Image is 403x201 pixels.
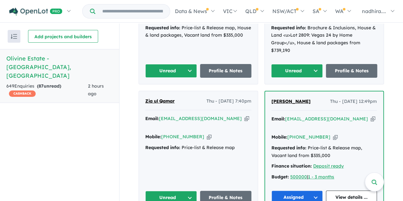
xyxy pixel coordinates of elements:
strong: Budget: [271,174,289,180]
strong: Finance situation: [271,163,312,169]
a: [PHONE_NUMBER] [287,134,330,140]
strong: Mobile: [145,134,161,140]
span: 87 [39,83,44,89]
button: Copy [333,134,338,140]
strong: Requested info: [145,145,180,150]
img: sort.svg [11,34,17,39]
a: 500000 [290,174,307,180]
a: [EMAIL_ADDRESS][DOMAIN_NAME] [159,116,242,121]
span: Zia ul Qamar [145,98,175,104]
strong: Email: [145,116,159,121]
span: 2 hours ago [88,83,104,97]
div: | [271,173,377,181]
a: 1 - 3 months [308,174,334,180]
button: Unread [271,64,323,78]
a: [PERSON_NAME] [271,98,311,105]
a: Profile & Notes [326,64,378,78]
span: Thu - [DATE] 12:49pm [330,98,377,105]
a: Profile & Notes [200,64,252,78]
span: nadhira.... [362,8,386,14]
span: [PERSON_NAME] [271,98,311,104]
button: Copy [371,116,375,122]
strong: Email: [271,116,285,122]
strong: Requested info: [145,25,180,31]
div: Price-list & Release map [145,144,251,152]
button: Copy [207,133,212,140]
div: Price-list & Release map, Vacant land from $335,000 [271,144,377,160]
strong: Requested info: [271,145,306,151]
a: Zia ul Qamar [145,97,175,105]
span: Thu - [DATE] 7:40pm [206,97,251,105]
span: CASHBACK [9,90,36,97]
div: Brochure & Inclusions, House & Land <u>Lot 2809: Vegas 24 by Home Group</u>, House & land package... [271,24,377,54]
img: Openlot PRO Logo White [9,8,62,16]
a: [PHONE_NUMBER] [161,134,204,140]
strong: Mobile: [271,134,287,140]
button: Copy [244,115,249,122]
a: Deposit ready [313,163,344,169]
button: Add projects and builders [28,30,98,43]
button: Unread [145,64,197,78]
div: Price-list & Release map, House & land packages, Vacant land from $335,000 [145,24,251,39]
strong: Requested info: [271,25,306,31]
a: [EMAIL_ADDRESS][DOMAIN_NAME] [285,116,368,122]
div: 649 Enquir ies [6,83,88,98]
h5: Olivine Estate - [GEOGRAPHIC_DATA] , [GEOGRAPHIC_DATA] [6,54,113,80]
strong: ( unread) [37,83,61,89]
input: Try estate name, suburb, builder or developer [97,4,169,18]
